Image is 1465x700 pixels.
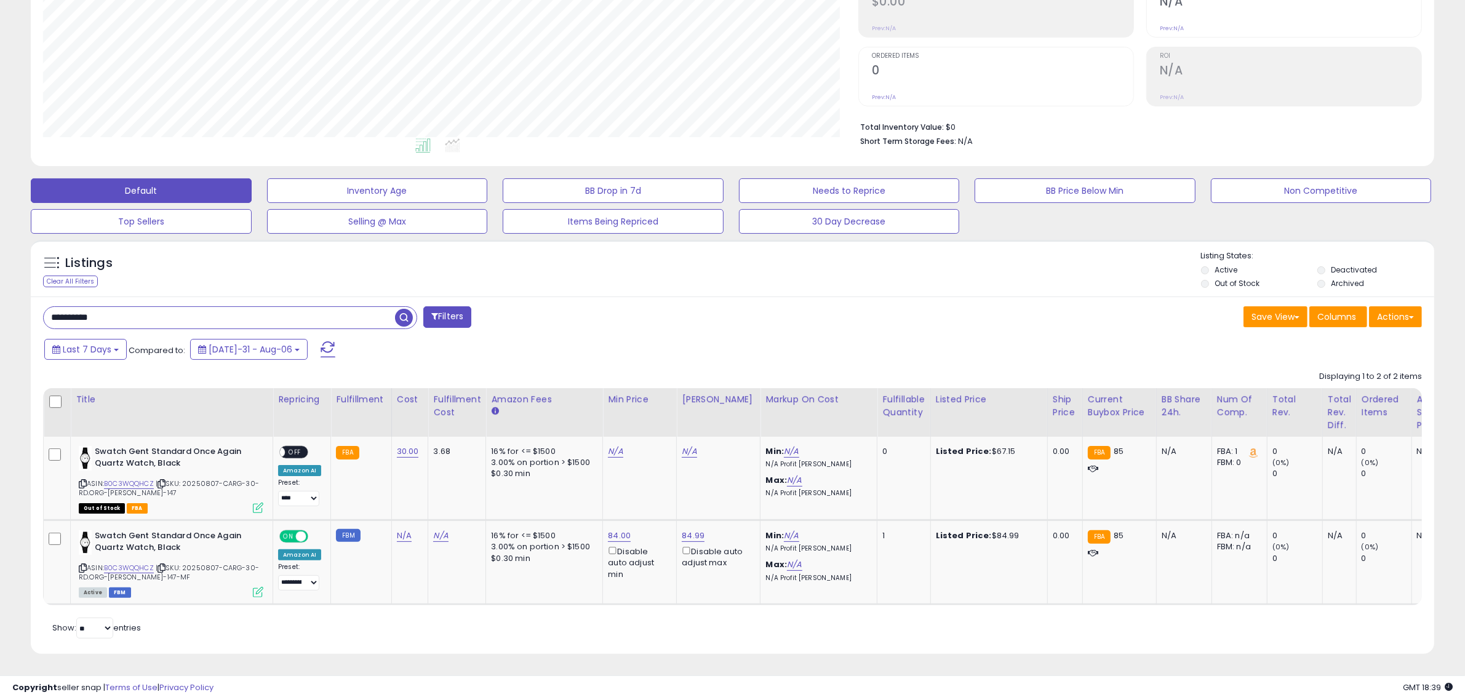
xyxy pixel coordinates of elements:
[1417,393,1462,432] div: Avg Selling Price
[882,446,920,457] div: 0
[1160,63,1421,80] h2: N/A
[872,25,896,32] small: Prev: N/A
[1088,530,1111,544] small: FBA
[765,445,784,457] b: Min:
[936,445,992,457] b: Listed Price:
[1362,468,1411,479] div: 0
[682,445,697,458] a: N/A
[872,93,896,101] small: Prev: N/A
[12,682,214,694] div: seller snap | |
[1217,530,1258,541] div: FBA: n/a
[79,563,259,581] span: | SKU: 20250807-CARG-30-RD.ORG-[PERSON_NAME]-147-MF
[1243,306,1307,327] button: Save View
[787,474,802,487] a: N/A
[1362,446,1411,457] div: 0
[433,393,481,419] div: Fulfillment Cost
[1160,93,1184,101] small: Prev: N/A
[95,446,244,472] b: Swatch Gent Standard Once Again Quartz Watch, Black
[1272,393,1317,419] div: Total Rev.
[63,343,111,356] span: Last 7 Days
[1417,446,1458,457] div: N/A
[433,446,476,457] div: 3.68
[278,479,321,506] div: Preset:
[1362,458,1379,467] small: (0%)
[739,209,960,234] button: 30 Day Decrease
[503,178,724,203] button: BB Drop in 7d
[860,119,1413,133] li: $0
[936,530,1038,541] div: $84.99
[1162,393,1207,419] div: BB Share 24h.
[1328,393,1351,432] div: Total Rev. Diff.
[1272,446,1322,457] div: 0
[104,563,154,573] a: B0C3WQQHCZ
[267,178,488,203] button: Inventory Age
[79,530,263,596] div: ASIN:
[79,446,92,471] img: 61b3HRF-suL._SL40_.jpg
[267,209,488,234] button: Selling @ Max
[860,122,944,132] b: Total Inventory Value:
[1053,393,1077,419] div: Ship Price
[1217,393,1262,419] div: Num of Comp.
[1160,53,1421,60] span: ROI
[44,339,127,360] button: Last 7 Days
[936,530,992,541] b: Listed Price:
[423,306,471,328] button: Filters
[1053,446,1073,457] div: 0.00
[433,530,448,542] a: N/A
[882,530,920,541] div: 1
[1331,278,1364,288] label: Archived
[79,587,107,598] span: All listings currently available for purchase on Amazon
[936,446,1038,457] div: $67.15
[872,53,1133,60] span: Ordered Items
[1362,553,1411,564] div: 0
[958,135,973,147] span: N/A
[397,445,419,458] a: 30.00
[608,445,623,458] a: N/A
[936,393,1042,406] div: Listed Price
[209,343,292,356] span: [DATE]-31 - Aug-06
[1162,530,1202,541] div: N/A
[336,393,386,406] div: Fulfillment
[765,559,787,570] b: Max:
[104,479,154,489] a: B0C3WQQHCZ
[43,276,98,287] div: Clear All Filters
[1215,278,1259,288] label: Out of Stock
[1328,446,1347,457] div: N/A
[1272,468,1322,479] div: 0
[1362,393,1407,419] div: Ordered Items
[1272,553,1322,564] div: 0
[765,460,868,469] p: N/A Profit [PERSON_NAME]
[79,479,259,497] span: | SKU: 20250807-CARG-30-RD.ORG-[PERSON_NAME]-147
[278,393,325,406] div: Repricing
[1319,371,1422,383] div: Displaying 1 to 2 of 2 items
[1217,446,1258,457] div: FBA: 1
[397,393,423,406] div: Cost
[31,178,252,203] button: Default
[872,63,1133,80] h2: 0
[765,574,868,583] p: N/A Profit [PERSON_NAME]
[79,503,125,514] span: All listings that are currently out of stock and unavailable for purchase on Amazon
[397,530,412,542] a: N/A
[1217,541,1258,552] div: FBM: n/a
[787,559,802,571] a: N/A
[760,388,877,437] th: The percentage added to the cost of goods (COGS) that forms the calculator for Min & Max prices.
[491,393,597,406] div: Amazon Fees
[860,136,956,146] b: Short Term Storage Fees:
[52,622,141,634] span: Show: entries
[281,531,296,542] span: ON
[109,587,131,598] span: FBM
[1114,445,1124,457] span: 85
[129,344,185,356] span: Compared to:
[31,209,252,234] button: Top Sellers
[12,682,57,693] strong: Copyright
[1362,530,1411,541] div: 0
[1362,542,1379,552] small: (0%)
[76,393,268,406] div: Title
[159,682,214,693] a: Privacy Policy
[739,178,960,203] button: Needs to Reprice
[1088,393,1151,419] div: Current Buybox Price
[765,530,784,541] b: Min:
[1053,530,1073,541] div: 0.00
[491,468,593,479] div: $0.30 min
[608,393,671,406] div: Min Price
